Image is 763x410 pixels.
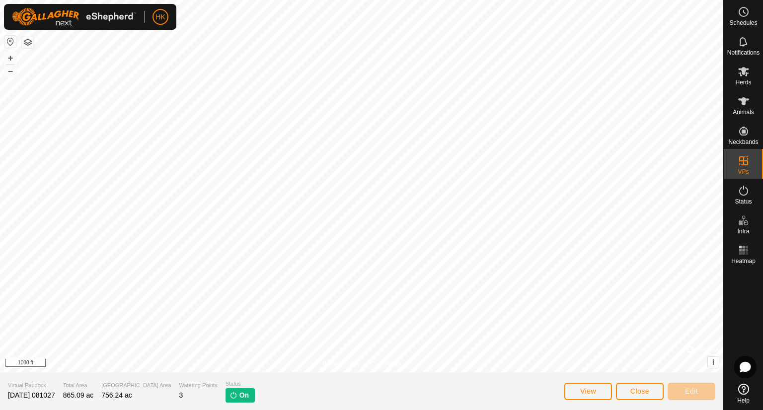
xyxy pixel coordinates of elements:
a: Contact Us [372,359,401,368]
span: Schedules [729,20,757,26]
button: – [4,65,16,77]
img: Gallagher Logo [12,8,136,26]
span: Close [630,387,649,395]
span: HK [155,12,165,22]
span: View [580,387,596,395]
button: + [4,52,16,64]
span: Herds [735,79,751,85]
span: Edit [685,387,698,395]
span: [DATE] 081027 [8,391,55,399]
button: Reset Map [4,36,16,48]
button: Edit [668,383,715,400]
span: Help [737,398,750,404]
span: Status [735,199,752,205]
span: Virtual Paddock [8,381,55,390]
span: Neckbands [728,139,758,145]
span: Notifications [727,50,760,56]
button: Map Layers [22,36,34,48]
span: Infra [737,228,749,234]
span: [GEOGRAPHIC_DATA] Area [101,381,171,390]
span: Status [226,380,255,388]
span: On [239,390,249,401]
span: Total Area [63,381,94,390]
span: Watering Points [179,381,217,390]
span: 756.24 ac [101,391,132,399]
a: Help [724,380,763,408]
button: Close [616,383,664,400]
a: Privacy Policy [322,359,360,368]
span: 865.09 ac [63,391,94,399]
button: i [708,357,719,368]
span: Animals [733,109,754,115]
span: Heatmap [731,258,756,264]
span: i [712,358,714,366]
img: turn-on [229,391,237,399]
span: 3 [179,391,183,399]
button: View [564,383,612,400]
span: VPs [738,169,749,175]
